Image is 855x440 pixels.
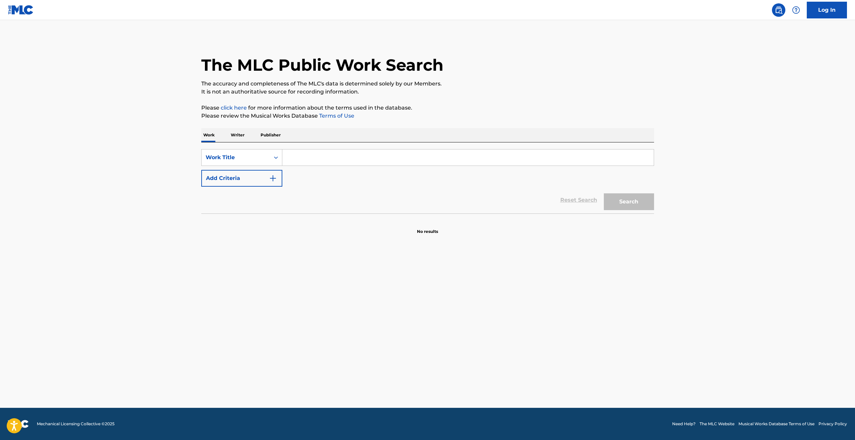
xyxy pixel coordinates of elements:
[201,55,443,75] h1: The MLC Public Work Search
[318,113,354,119] a: Terms of Use
[772,3,785,17] a: Public Search
[206,153,266,162] div: Work Title
[818,421,847,427] a: Privacy Policy
[700,421,734,427] a: The MLC Website
[229,128,246,142] p: Writer
[201,112,654,120] p: Please review the Musical Works Database
[201,80,654,88] p: The accuracy and completeness of The MLC's data is determined solely by our Members.
[201,170,282,187] button: Add Criteria
[8,5,34,15] img: MLC Logo
[201,128,217,142] p: Work
[37,421,115,427] span: Mechanical Licensing Collective © 2025
[201,88,654,96] p: It is not an authoritative source for recording information.
[792,6,800,14] img: help
[789,3,803,17] div: Help
[201,149,654,213] form: Search Form
[8,420,29,428] img: logo
[738,421,814,427] a: Musical Works Database Terms of Use
[221,105,247,111] a: click here
[775,6,783,14] img: search
[259,128,283,142] p: Publisher
[269,174,277,182] img: 9d2ae6d4665cec9f34b9.svg
[672,421,696,427] a: Need Help?
[201,104,654,112] p: Please for more information about the terms used in the database.
[807,2,847,18] a: Log In
[417,221,438,235] p: No results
